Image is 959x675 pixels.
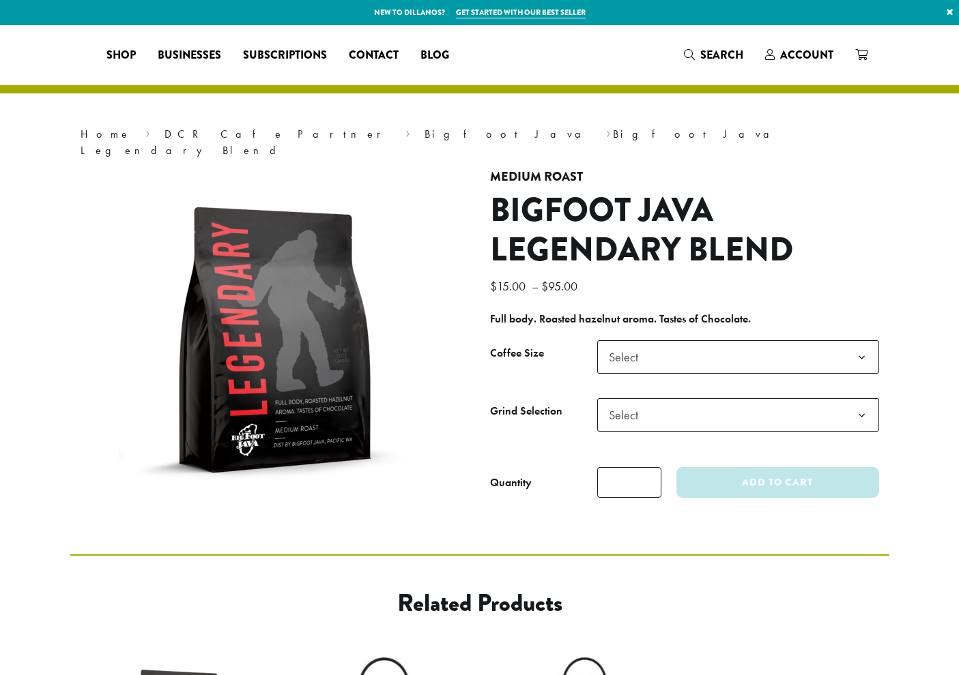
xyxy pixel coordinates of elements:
span: Businesses [158,47,221,64]
a: Get started with our best seller [456,7,586,18]
label: Grind Selection [490,402,597,421]
span: Account [780,47,833,63]
input: Product quantity [597,467,661,498]
nav: Breadcrumb [81,126,879,159]
span: $ [490,278,497,294]
span: Search [700,47,743,63]
span: Select [597,340,879,374]
bdi: 95.00 [541,278,581,294]
a: Bigfoot Java [425,127,592,141]
span: $ [541,278,548,294]
span: Shop [106,47,136,64]
h4: Medium Roast [490,170,879,185]
div: Quantity [490,475,532,491]
h1: Bigfoot Java Legendary Blend [490,191,879,269]
span: Subscriptions [243,47,327,64]
span: Select [597,398,879,432]
span: › [405,121,410,142]
a: Shop [96,44,147,66]
span: › [145,121,150,142]
span: Select [603,402,652,428]
a: DCR Cafe Partner [164,127,390,141]
button: Add to cart [676,467,878,498]
label: Coffee Size [490,344,597,363]
span: Contact [349,47,399,64]
h2: Related products [180,588,779,618]
span: Blog [420,47,449,64]
span: Select [603,344,652,370]
a: Search [673,44,754,66]
b: Full body. Roasted hazelnut aroma. Tastes of Chocolate. [490,312,751,326]
span: › [606,121,611,142]
span: – [532,278,539,294]
a: Home [81,127,131,141]
bdi: 15.00 [490,278,529,294]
